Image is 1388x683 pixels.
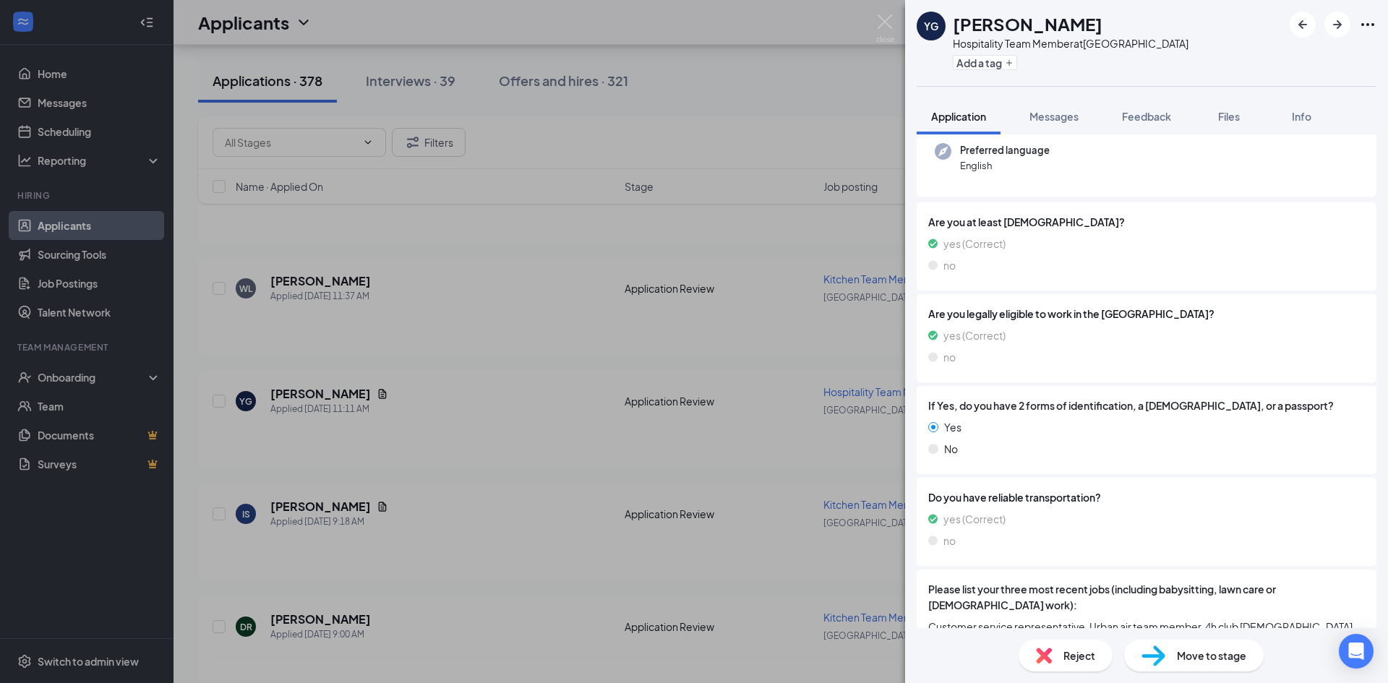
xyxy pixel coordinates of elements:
button: PlusAdd a tag [953,55,1017,70]
span: Application [931,110,986,123]
span: no [943,257,956,273]
span: Do you have reliable transportation? [928,489,1365,505]
svg: ArrowLeftNew [1294,16,1311,33]
span: If Yes, do you have 2 forms of identification, a [DEMOGRAPHIC_DATA], or a passport? [928,398,1334,413]
span: Move to stage [1177,648,1246,663]
svg: ArrowRight [1329,16,1346,33]
div: YG [924,19,938,33]
span: Feedback [1122,110,1171,123]
span: Please list your three most recent jobs (including babysitting, lawn care or [DEMOGRAPHIC_DATA] w... [928,581,1365,613]
h1: [PERSON_NAME] [953,12,1102,36]
button: ArrowLeftNew [1290,12,1316,38]
span: yes (Correct) [943,327,1006,343]
svg: Plus [1005,59,1014,67]
svg: Ellipses [1359,16,1376,33]
span: No [944,441,958,457]
span: Files [1218,110,1240,123]
span: no [943,349,956,365]
span: English [960,158,1050,173]
span: Reject [1063,648,1095,663]
span: Info [1292,110,1311,123]
span: yes (Correct) [943,236,1006,252]
span: Customer service representative, Urban air team member, 4h club [DEMOGRAPHIC_DATA] work. [928,619,1365,650]
span: Yes [944,419,961,435]
span: no [943,533,956,549]
span: Are you legally eligible to work in the [GEOGRAPHIC_DATA]? [928,306,1365,322]
span: Preferred language [960,143,1050,158]
div: Hospitality Team Member at [GEOGRAPHIC_DATA] [953,36,1188,51]
span: Are you at least [DEMOGRAPHIC_DATA]? [928,214,1365,230]
span: yes (Correct) [943,511,1006,527]
div: Open Intercom Messenger [1339,634,1374,669]
button: ArrowRight [1324,12,1350,38]
span: Messages [1029,110,1079,123]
